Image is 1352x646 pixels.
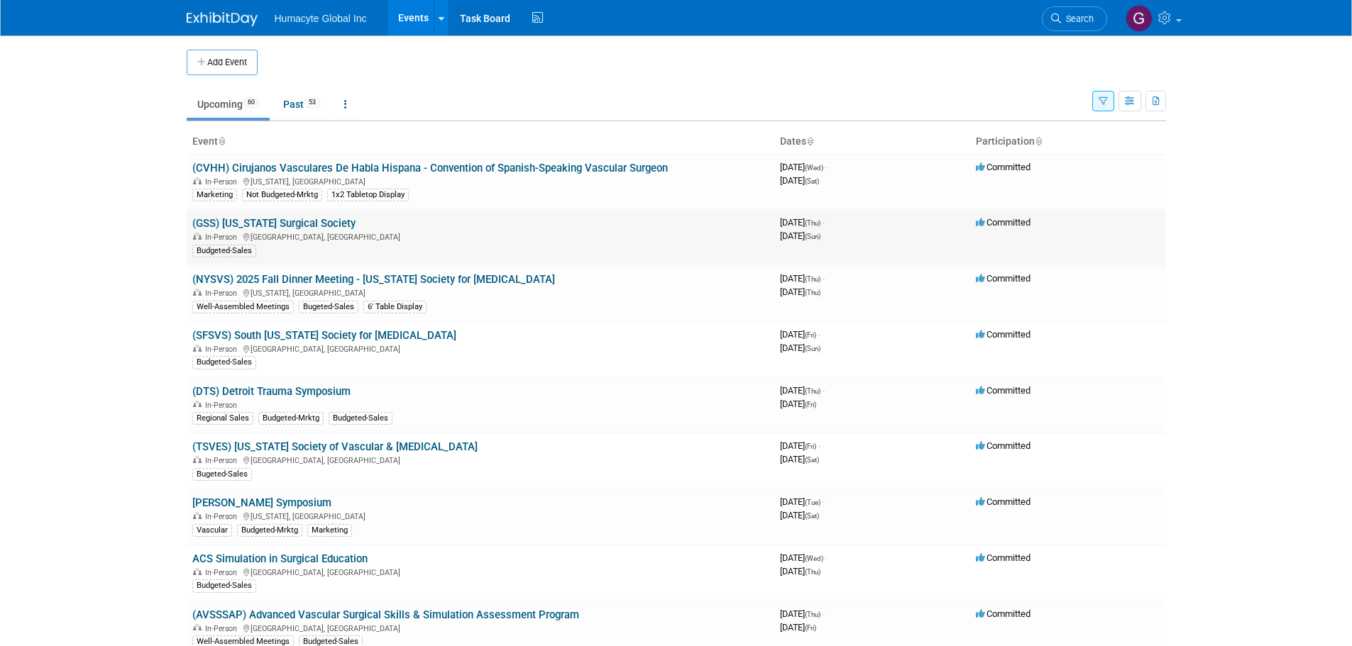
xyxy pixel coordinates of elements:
div: Bugeted-Sales [192,468,252,481]
div: Budgeted-Sales [192,579,256,592]
span: (Fri) [805,442,816,450]
a: Sort by Event Name [218,135,225,147]
span: Committed [976,608,1031,619]
img: In-Person Event [193,568,202,575]
span: [DATE] [780,622,816,633]
a: (TSVES) [US_STATE] Society of Vascular & [MEDICAL_DATA] [192,440,478,453]
th: Event [187,130,774,154]
div: [GEOGRAPHIC_DATA], [GEOGRAPHIC_DATA] [192,622,769,633]
span: (Fri) [805,331,816,339]
span: Committed [976,496,1031,507]
div: Well-Assembled Meetings [192,301,294,313]
span: (Thu) [805,275,820,283]
span: (Wed) [805,164,823,172]
div: Marketing [307,524,352,537]
span: Committed [976,273,1031,284]
span: [DATE] [780,217,825,228]
span: (Thu) [805,611,820,618]
span: In-Person [205,401,241,410]
img: In-Person Event [193,233,202,240]
span: Committed [976,329,1031,340]
div: Budgeted-Sales [192,245,256,257]
th: Dates [774,130,970,154]
button: Add Event [187,50,258,75]
span: - [823,608,825,619]
img: In-Person Event [193,289,202,296]
span: (Tue) [805,499,820,506]
span: Search [1061,13,1094,24]
div: Marketing [192,189,237,201]
span: (Sat) [805,456,819,464]
span: [DATE] [780,329,820,340]
span: Committed [976,162,1031,172]
div: Budgeted-Sales [329,412,392,425]
span: In-Person [205,456,241,465]
span: - [818,329,820,340]
a: (NYSVS) 2025 Fall Dinner Meeting - [US_STATE] Society for [MEDICAL_DATA] [192,273,555,286]
div: [US_STATE], [GEOGRAPHIC_DATA] [192,286,769,298]
a: Sort by Start Date [806,135,813,147]
a: (CVHH) Cirujanos Vasculares De Habla Hispana - Convention of Spanish-Speaking Vascular Surgeon [192,162,668,174]
div: Vascular [192,524,232,537]
span: Committed [976,552,1031,563]
span: (Fri) [805,401,816,408]
img: In-Person Event [193,624,202,631]
span: [DATE] [780,273,825,284]
th: Participation [970,130,1166,154]
span: (Thu) [805,387,820,395]
span: - [825,552,828,563]
span: - [825,162,828,172]
span: (Fri) [805,624,816,632]
div: [GEOGRAPHIC_DATA], [GEOGRAPHIC_DATA] [192,230,769,242]
span: Committed [976,217,1031,228]
a: Sort by Participation Type [1035,135,1042,147]
span: [DATE] [780,162,828,172]
span: In-Person [205,512,241,521]
span: In-Person [205,289,241,298]
div: Not Budgeted-Mrktg [242,189,322,201]
div: [GEOGRAPHIC_DATA], [GEOGRAPHIC_DATA] [192,454,769,465]
span: Committed [976,385,1031,396]
span: [DATE] [780,552,828,563]
span: (Thu) [805,568,820,576]
span: [DATE] [780,454,819,464]
img: Gina Boraski [1126,5,1153,32]
span: 53 [304,97,320,108]
img: In-Person Event [193,177,202,184]
img: In-Person Event [193,456,202,463]
span: (Sun) [805,345,820,352]
a: [PERSON_NAME] Symposium [192,496,331,509]
span: [DATE] [780,566,820,577]
span: [DATE] [780,510,819,520]
div: [US_STATE], [GEOGRAPHIC_DATA] [192,510,769,521]
span: (Sat) [805,177,819,185]
img: ExhibitDay [187,12,258,26]
span: - [823,273,825,284]
span: - [823,385,825,396]
div: Regional Sales [192,412,253,425]
div: [US_STATE], [GEOGRAPHIC_DATA] [192,175,769,186]
div: Budgeted-Mrktg [237,524,302,537]
div: 1x2 Tabletop Display [327,189,409,201]
span: - [823,496,825,507]
a: Search [1042,6,1107,31]
div: 6' Table Display [363,301,427,313]
div: [GEOGRAPHIC_DATA], [GEOGRAPHIC_DATA] [192,343,769,354]
span: In-Person [205,568,241,577]
span: 60 [243,97,259,108]
a: ACS Simulation in Surgical Education [192,552,368,565]
span: [DATE] [780,286,820,297]
a: (AVSSSAP) Advanced Vascular Surgical Skills & Simulation Assessment Program [192,608,579,621]
a: Upcoming60 [187,91,270,118]
span: [DATE] [780,230,820,241]
span: Humacyte Global Inc [275,13,367,24]
span: (Wed) [805,555,823,562]
img: In-Person Event [193,512,202,519]
a: (DTS) Detroit Trauma Symposium [192,385,351,398]
span: In-Person [205,345,241,354]
span: [DATE] [780,440,820,451]
div: Budgeted-Sales [192,356,256,369]
span: [DATE] [780,343,820,353]
span: [DATE] [780,399,816,409]
div: Bugeted-Sales [299,301,358,313]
